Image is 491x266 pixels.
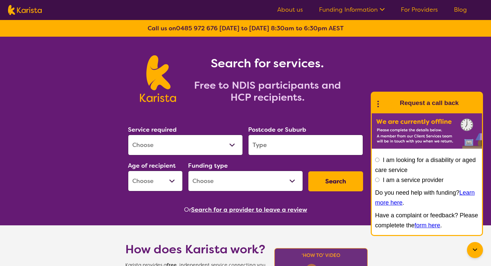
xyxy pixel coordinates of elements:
[400,98,459,108] h1: Request a call back
[8,5,42,15] img: Karista logo
[277,6,303,14] a: About us
[375,210,479,230] p: Have a complaint or feedback? Please completete the .
[248,135,363,155] input: Type
[184,55,351,71] h1: Search for services.
[148,24,344,32] b: Call us on [DATE] to [DATE] 8:30am to 6:30pm AEST
[140,55,176,102] img: Karista logo
[319,6,385,14] a: Funding Information
[248,126,306,134] label: Postcode or Suburb
[308,171,363,191] button: Search
[184,79,351,103] h2: Free to NDIS participants and HCP recipients.
[188,162,228,170] label: Funding type
[128,126,177,134] label: Service required
[383,177,444,183] label: I am a service provider
[191,205,307,215] button: Search for a provider to leave a review
[128,162,176,170] label: Age of recipient
[375,157,476,173] label: I am looking for a disability or aged care service
[382,96,396,110] img: Karista
[401,6,438,14] a: For Providers
[176,24,218,32] a: 0485 972 676
[184,205,191,215] span: Or
[372,113,482,149] img: Karista offline chat form to request call back
[375,188,479,208] p: Do you need help with funding? .
[125,241,266,257] h1: How does Karista work?
[415,222,440,229] a: form here
[454,6,467,14] a: Blog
